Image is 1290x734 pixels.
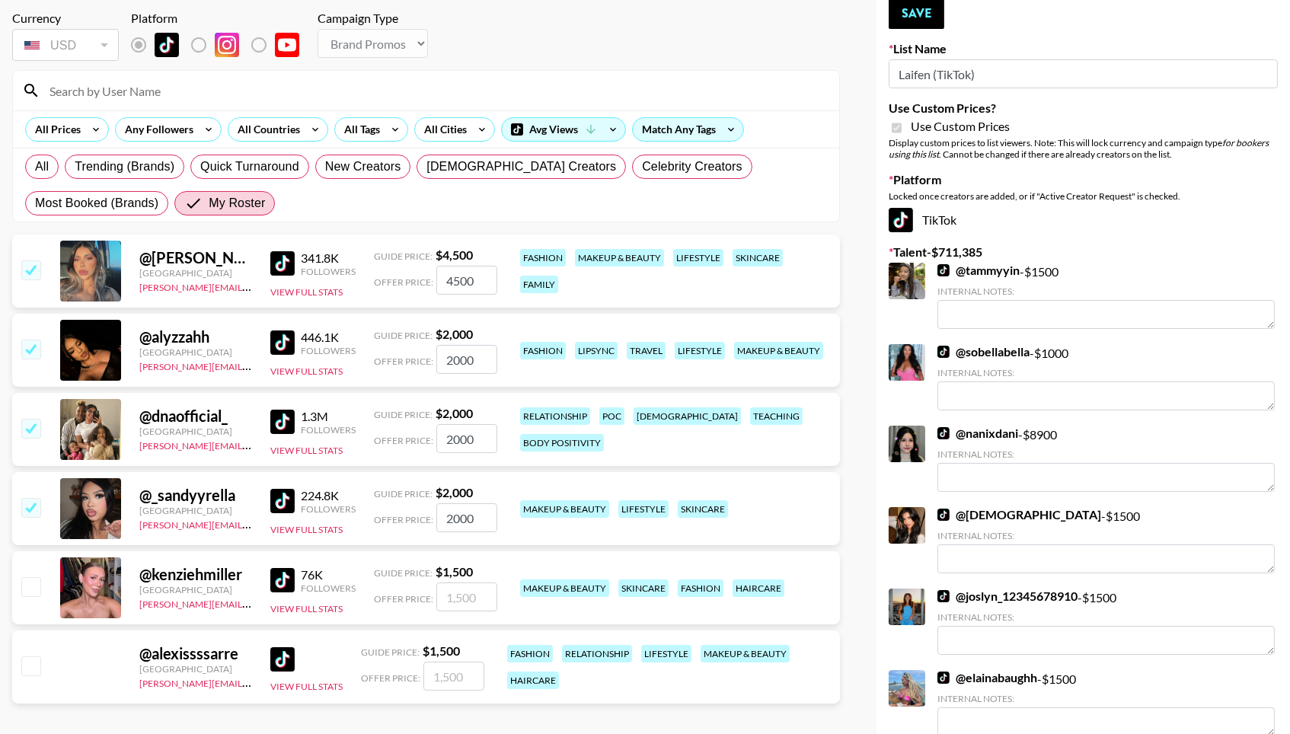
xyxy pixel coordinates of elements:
[937,507,1275,573] div: - $ 1500
[139,595,365,610] a: [PERSON_NAME][EMAIL_ADDRESS][DOMAIN_NAME]
[139,584,252,595] div: [GEOGRAPHIC_DATA]
[131,29,311,61] div: List locked to TikTok.
[599,407,624,425] div: poc
[937,590,950,602] img: TikTok
[436,266,497,295] input: 4,500
[270,286,343,298] button: View Full Stats
[40,78,830,103] input: Search by User Name
[937,263,1020,278] a: @tammyyin
[301,424,356,436] div: Followers
[937,448,1275,460] div: Internal Notes:
[634,407,741,425] div: [DEMOGRAPHIC_DATA]
[520,579,609,597] div: makeup & beauty
[642,158,742,176] span: Celebrity Creators
[12,26,119,64] div: Currency is locked to USD
[520,500,609,518] div: makeup & beauty
[889,208,1278,232] div: TikTok
[911,119,1010,134] span: Use Custom Prices
[325,158,401,176] span: New Creators
[374,276,433,288] span: Offer Price:
[937,672,950,684] img: TikTok
[426,158,616,176] span: [DEMOGRAPHIC_DATA] Creators
[139,565,252,584] div: @ kenziehmiller
[270,647,295,672] img: TikTok
[520,249,566,266] div: fashion
[937,264,950,276] img: TikTok
[678,500,728,518] div: skincare
[35,158,49,176] span: All
[750,407,803,425] div: teaching
[633,118,743,141] div: Match Any Tags
[507,645,553,662] div: fashion
[937,344,1275,410] div: - $ 1000
[889,190,1278,202] div: Locked once creators are added, or if "Active Creator Request" is checked.
[374,330,433,341] span: Guide Price:
[618,579,669,597] div: skincare
[270,568,295,592] img: TikTok
[35,194,158,212] span: Most Booked (Brands)
[889,208,913,232] img: TikTok
[937,286,1275,297] div: Internal Notes:
[139,505,252,516] div: [GEOGRAPHIC_DATA]
[520,276,558,293] div: family
[374,251,433,262] span: Guide Price:
[215,33,239,57] img: Instagram
[374,593,433,605] span: Offer Price:
[436,564,473,579] strong: $ 1,500
[520,342,566,359] div: fashion
[131,11,311,26] div: Platform
[270,681,343,692] button: View Full Stats
[889,137,1278,160] div: Display custom prices to list viewers. Note: This will lock currency and campaign type . Cannot b...
[275,33,299,57] img: YouTube
[301,251,356,266] div: 341.8K
[374,514,433,525] span: Offer Price:
[200,158,299,176] span: Quick Turnaround
[937,530,1275,541] div: Internal Notes:
[361,646,420,658] span: Guide Price:
[374,356,433,367] span: Offer Price:
[301,345,356,356] div: Followers
[270,603,343,614] button: View Full Stats
[937,589,1078,604] a: @joslyn_12345678910
[301,567,356,582] div: 76K
[618,500,669,518] div: lifestyle
[26,118,84,141] div: All Prices
[209,194,265,212] span: My Roster
[436,327,473,341] strong: $ 2,000
[139,437,365,452] a: [PERSON_NAME][EMAIL_ADDRESS][DOMAIN_NAME]
[12,11,119,26] div: Currency
[139,248,252,267] div: @ [PERSON_NAME]
[301,503,356,515] div: Followers
[228,118,303,141] div: All Countries
[139,407,252,426] div: @ dnaofficial_
[436,345,497,374] input: 2,000
[436,424,497,453] input: 2,000
[270,445,343,456] button: View Full Stats
[15,32,116,59] div: USD
[75,158,174,176] span: Trending (Brands)
[374,567,433,579] span: Guide Price:
[139,486,252,505] div: @ _sandyyrella
[733,579,784,597] div: haircare
[937,507,1101,522] a: @[DEMOGRAPHIC_DATA]
[520,407,590,425] div: relationship
[374,435,433,446] span: Offer Price:
[139,358,365,372] a: [PERSON_NAME][EMAIL_ADDRESS][DOMAIN_NAME]
[423,662,484,691] input: 1,500
[937,670,1037,685] a: @elainabaughh
[301,582,356,594] div: Followers
[361,672,420,684] span: Offer Price:
[139,516,365,531] a: [PERSON_NAME][EMAIL_ADDRESS][DOMAIN_NAME]
[889,137,1269,160] em: for bookers using this list
[335,118,383,141] div: All Tags
[937,611,1275,623] div: Internal Notes:
[374,409,433,420] span: Guide Price:
[575,249,664,266] div: makeup & beauty
[675,342,725,359] div: lifestyle
[436,247,473,262] strong: $ 4,500
[436,503,497,532] input: 2,000
[436,485,473,499] strong: $ 2,000
[937,344,1030,359] a: @sobellabella
[415,118,470,141] div: All Cities
[734,342,823,359] div: makeup & beauty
